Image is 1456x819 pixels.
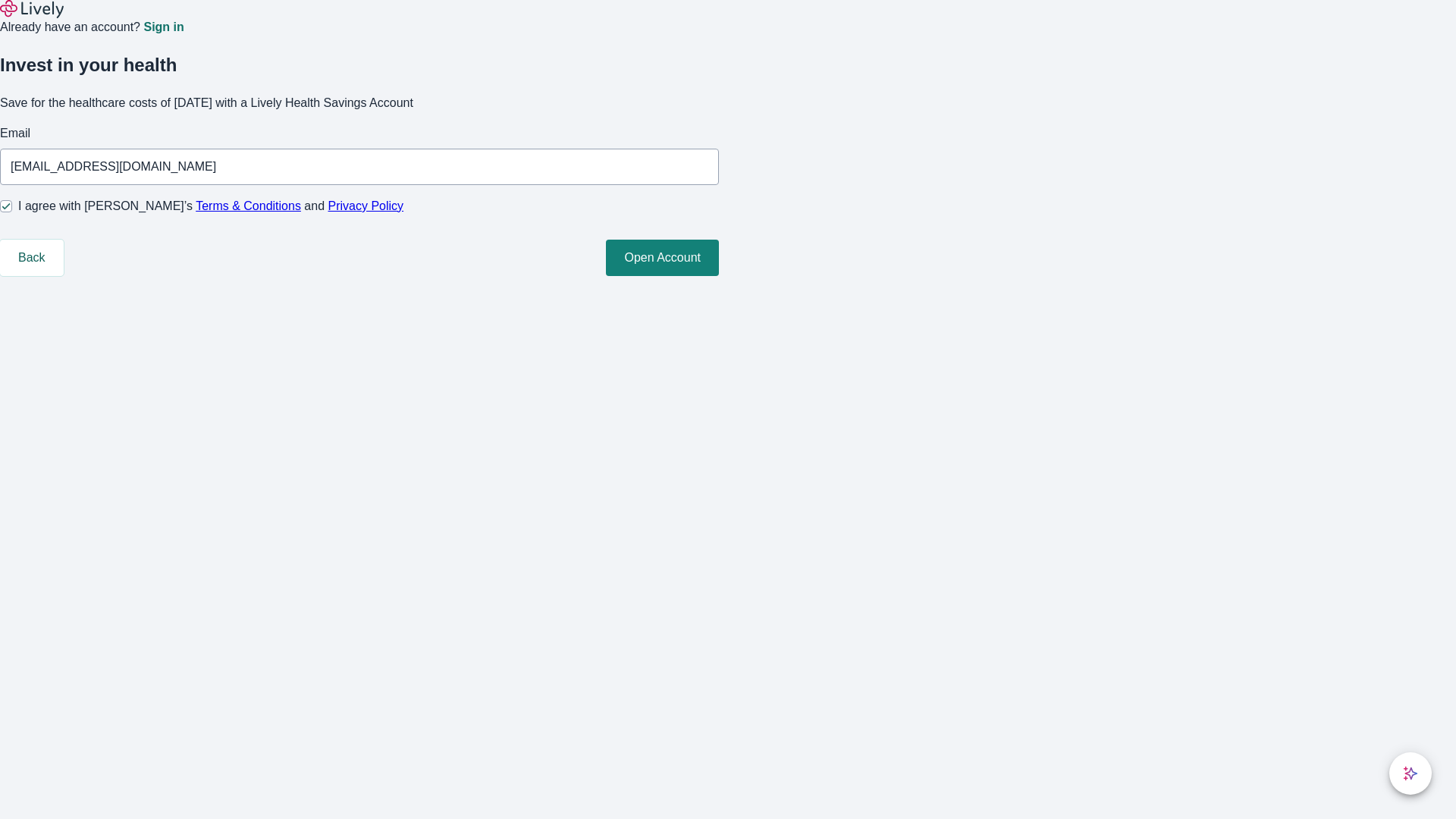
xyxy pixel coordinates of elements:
svg: Lively AI Assistant [1403,766,1418,781]
a: Privacy Policy [328,199,404,212]
a: Sign in [143,21,184,33]
a: Terms & Conditions [196,199,301,212]
button: chat [1389,752,1432,795]
span: I agree with [PERSON_NAME]’s and [18,197,403,215]
button: Open Account [606,240,719,276]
